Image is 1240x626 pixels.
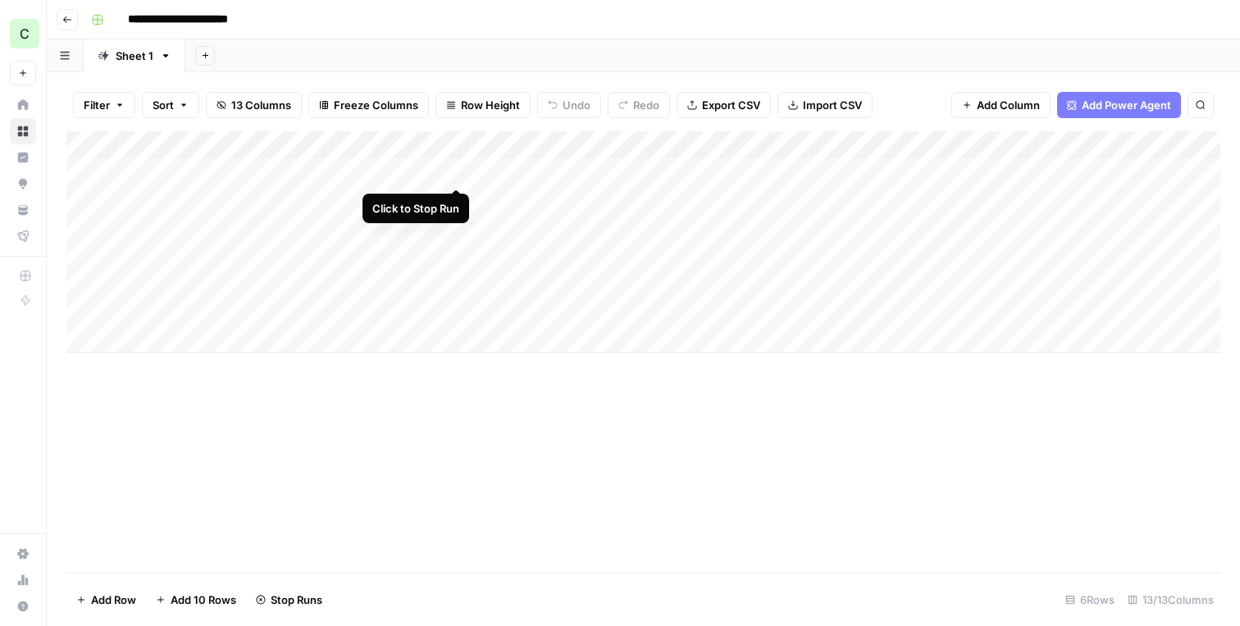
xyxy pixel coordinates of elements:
[702,97,760,113] span: Export CSV
[10,13,36,54] button: Workspace: Cognism
[777,92,873,118] button: Import CSV
[84,39,185,72] a: Sheet 1
[153,97,174,113] span: Sort
[10,144,36,171] a: Insights
[633,97,659,113] span: Redo
[116,48,153,64] div: Sheet 1
[10,197,36,223] a: Your Data
[10,171,36,197] a: Opportunities
[10,541,36,567] a: Settings
[308,92,429,118] button: Freeze Columns
[10,223,36,249] a: Flightpath
[146,587,246,613] button: Add 10 Rows
[1082,97,1171,113] span: Add Power Agent
[84,97,110,113] span: Filter
[91,592,136,608] span: Add Row
[608,92,670,118] button: Redo
[20,24,30,43] span: C
[1059,587,1121,613] div: 6 Rows
[951,92,1051,118] button: Add Column
[677,92,771,118] button: Export CSV
[1057,92,1181,118] button: Add Power Agent
[10,593,36,619] button: Help + Support
[10,567,36,593] a: Usage
[73,92,135,118] button: Filter
[10,118,36,144] a: Browse
[537,92,601,118] button: Undo
[10,92,36,118] a: Home
[206,92,302,118] button: 13 Columns
[977,97,1040,113] span: Add Column
[1121,587,1220,613] div: 13/13 Columns
[334,97,418,113] span: Freeze Columns
[435,92,531,118] button: Row Height
[271,592,322,608] span: Stop Runs
[372,200,459,217] div: Click to Stop Run
[231,97,291,113] span: 13 Columns
[246,587,332,613] button: Stop Runs
[461,97,520,113] span: Row Height
[563,97,590,113] span: Undo
[803,97,862,113] span: Import CSV
[66,587,146,613] button: Add Row
[142,92,199,118] button: Sort
[171,592,236,608] span: Add 10 Rows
